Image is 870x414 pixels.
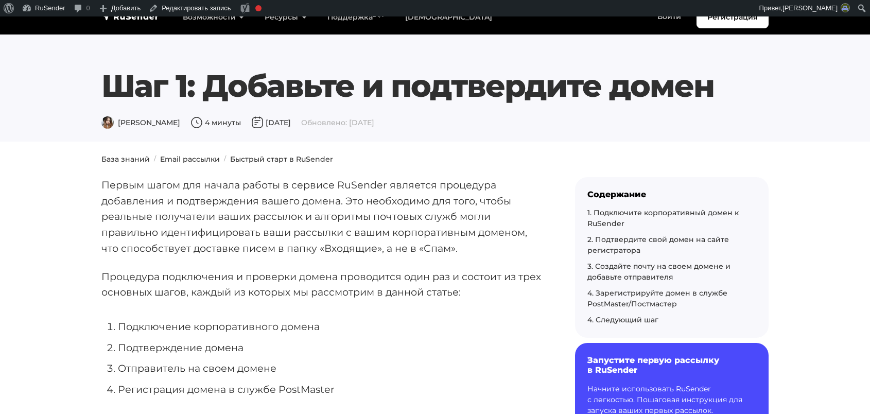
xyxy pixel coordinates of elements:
[101,118,180,127] span: [PERSON_NAME]
[118,382,542,398] li: Регистрация домена в службе PostMaster
[587,315,658,324] a: 4. Следующий шаг
[172,7,254,28] a: Возможности
[101,11,159,22] img: RuSender
[301,118,374,127] span: Обновлено: [DATE]
[587,189,756,199] div: Содержание
[251,116,264,129] img: Дата публикации
[697,6,769,28] a: Регистрация
[190,116,203,129] img: Время чтения
[587,208,739,228] a: 1. Подключите корпоративный домен к RuSender
[160,154,220,164] a: Email рассылки
[587,288,727,308] a: 4. Зарегистрируйте домен в службе PostMaster/Постмастер
[190,118,241,127] span: 4 минуты
[255,5,262,11] div: Фокусная ключевая фраза не установлена
[118,360,542,376] li: Отправитель на своем домене
[95,154,775,165] nav: breadcrumb
[101,177,542,256] p: Первым шагом для начала работы в сервисе RuSender является процедура добавления и подтверждения в...
[782,4,838,12] span: [PERSON_NAME]
[587,262,730,282] a: 3. Создайте почту на своем домене и добавьте отправителя
[251,118,291,127] span: [DATE]
[254,7,317,28] a: Ресурсы
[101,154,150,164] a: База знаний
[587,235,729,255] a: 2. Подтвердите свой домен на сайте регистратора
[647,6,691,27] a: Войти
[317,7,395,28] a: Поддержка24/7
[587,355,756,375] h6: Запустите первую рассылку в RuSender
[118,319,542,335] li: Подключение корпоративного домена
[101,269,542,300] p: Процедура подключения и проверки домена проводится один раз и состоит из трех основных шагов, каж...
[101,67,769,105] h1: Шаг 1: Добавьте и подтвердите домен
[230,154,333,164] a: Быстрый старт в RuSender
[118,340,542,356] li: Подтверждение домена
[395,7,502,28] a: [DEMOGRAPHIC_DATA]
[373,12,385,19] sup: 24/7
